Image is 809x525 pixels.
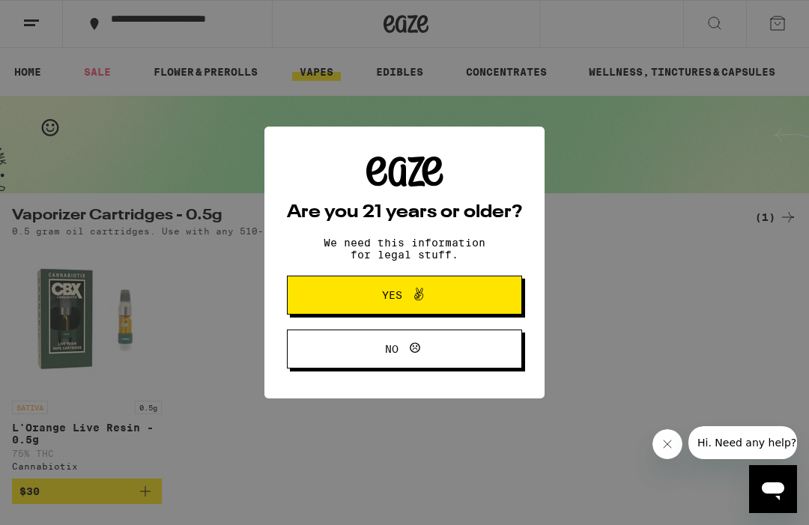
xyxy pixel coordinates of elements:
iframe: Message from company [688,426,797,459]
h2: Are you 21 years or older? [287,204,522,222]
iframe: Close message [652,429,682,459]
button: No [287,330,522,368]
span: Yes [382,290,402,300]
iframe: Button to launch messaging window [749,465,797,513]
button: Yes [287,276,522,315]
p: We need this information for legal stuff. [311,237,498,261]
span: No [385,344,399,354]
